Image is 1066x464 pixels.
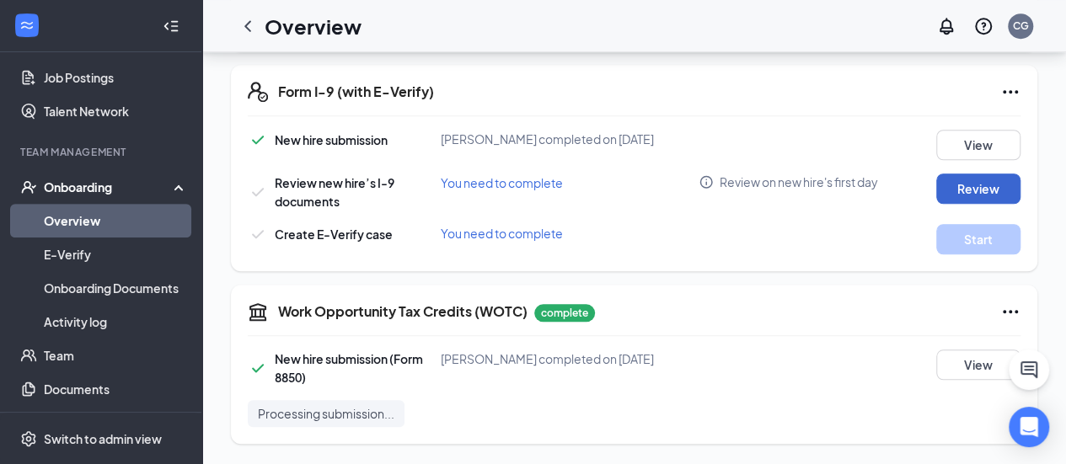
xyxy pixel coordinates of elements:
[936,173,1020,204] button: Review
[278,83,434,101] h5: Form I-9 (with E-Verify)
[275,175,394,209] span: Review new hire’s I-9 documents
[44,61,188,94] a: Job Postings
[44,430,162,447] div: Switch to admin view
[20,179,37,195] svg: UserCheck
[248,301,268,322] svg: TaxGovernmentIcon
[248,82,268,102] svg: FormI9EVerifyIcon
[44,372,188,406] a: Documents
[44,305,188,339] a: Activity log
[20,430,37,447] svg: Settings
[44,179,174,195] div: Onboarding
[1019,360,1039,380] svg: ChatActive
[20,145,185,159] div: Team Management
[441,351,654,366] span: [PERSON_NAME] completed on [DATE]
[1009,407,1049,447] div: Open Intercom Messenger
[248,130,268,150] svg: Checkmark
[1000,301,1020,322] svg: Ellipses
[441,226,563,241] span: You need to complete
[699,174,714,189] svg: Info
[275,132,388,147] span: New hire submission
[44,94,188,128] a: Talent Network
[44,271,188,305] a: Onboarding Documents
[265,12,362,40] h1: Overview
[248,224,268,244] svg: Checkmark
[441,175,563,190] span: You need to complete
[720,173,878,190] span: Review on new hire's first day
[1009,349,1049,390] button: ChatActive
[275,227,393,242] span: Create E-Verify case
[936,349,1020,380] button: View
[441,131,654,147] span: [PERSON_NAME] completed on [DATE]
[1000,82,1020,102] svg: Ellipses
[44,237,188,271] a: E-Verify
[163,18,179,35] svg: Collapse
[1013,19,1029,33] div: CG
[238,16,258,36] svg: ChevronLeft
[258,405,394,422] span: Processing submission...
[44,204,188,237] a: Overview
[936,130,1020,160] button: View
[19,17,35,34] svg: WorkstreamLogo
[534,304,595,322] p: complete
[973,16,994,36] svg: QuestionInfo
[44,406,188,440] a: Surveys
[936,16,956,36] svg: Notifications
[248,182,268,202] svg: Checkmark
[275,351,423,385] span: New hire submission (Form 8850)
[44,339,188,372] a: Team
[278,302,528,321] h5: Work Opportunity Tax Credits (WOTC)
[936,224,1020,254] button: Start
[248,358,268,378] svg: Checkmark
